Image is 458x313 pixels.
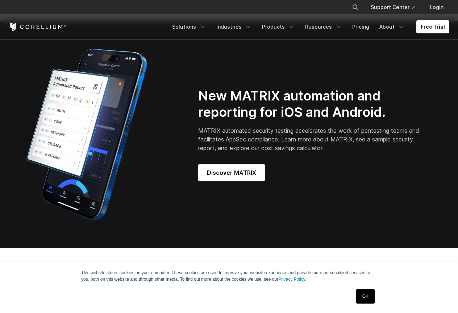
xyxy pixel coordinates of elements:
a: Industries [212,20,256,33]
a: Login [424,1,449,14]
a: Solutions [168,20,211,33]
a: Resources [301,20,346,33]
a: OK [356,289,375,304]
p: MATRIX automated security testing accelerates the work of pentesting teams and facilitates AppSec... [198,126,422,152]
a: Corellium Home [9,22,66,31]
a: Products [258,20,299,33]
a: Privacy Policy. [278,277,306,282]
span: Discover MATRIX [207,168,256,177]
a: Free Trial [416,20,449,33]
a: Discover MATRIX [198,164,265,181]
img: Corellium_MATRIX_Hero_1_1x [9,44,165,225]
p: This website stores cookies on your computer. These cookies are used to improve your website expe... [81,269,377,283]
h2: New MATRIX automation and reporting for iOS and Android. [198,88,422,120]
a: Support Center [365,1,421,14]
div: Navigation Menu [168,20,449,33]
a: About [375,20,409,33]
div: Navigation Menu [343,1,449,14]
button: Search [349,1,362,14]
a: Pricing [348,20,374,33]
